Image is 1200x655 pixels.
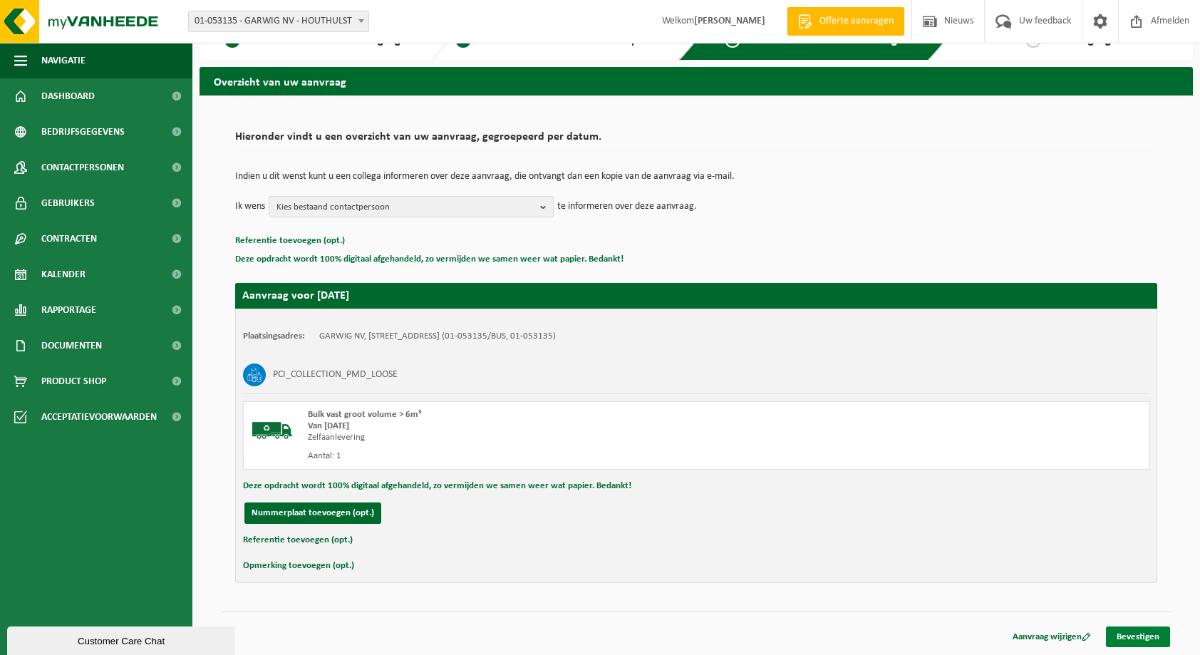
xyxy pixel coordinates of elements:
[41,257,86,292] span: Kalender
[243,331,305,341] strong: Plaatsingsadres:
[200,67,1193,95] h2: Overzicht van uw aanvraag
[41,399,157,435] span: Acceptatievoorwaarden
[41,363,106,399] span: Product Shop
[235,131,1157,150] h2: Hieronder vindt u een overzicht van uw aanvraag, gegroepeerd per datum.
[41,185,95,221] span: Gebruikers
[276,197,534,218] span: Kies bestaand contactpersoon
[787,7,904,36] a: Offerte aanvragen
[244,502,381,524] button: Nummerplaat toevoegen (opt.)
[41,328,102,363] span: Documenten
[235,250,624,269] button: Deze opdracht wordt 100% digitaal afgehandeld, zo vermijden we samen weer wat papier. Bedankt!
[41,43,86,78] span: Navigatie
[557,196,697,217] p: te informeren over deze aanvraag.
[308,421,349,430] strong: Van [DATE]
[41,78,95,114] span: Dashboard
[41,150,124,185] span: Contactpersonen
[235,196,265,217] p: Ik wens
[308,432,753,443] div: Zelfaanlevering
[319,331,556,342] td: GARWIG NV, [STREET_ADDRESS] (01-053135/BUS, 01-053135)
[273,363,398,386] h3: PCI_COLLECTION_PMD_LOOSE
[269,196,554,217] button: Kies bestaand contactpersoon
[251,409,294,452] img: BL-SO-LV.png
[7,624,238,655] iframe: chat widget
[243,557,354,575] button: Opmerking toevoegen (opt.)
[188,11,369,32] span: 01-053135 - GARWIG NV - HOUTHULST
[694,16,765,26] strong: [PERSON_NAME]
[242,290,349,301] strong: Aanvraag voor [DATE]
[1002,626,1102,647] a: Aanvraag wijzigen
[816,14,897,29] span: Offerte aanvragen
[308,410,421,419] span: Bulk vast groot volume > 6m³
[41,292,96,328] span: Rapportage
[308,450,753,462] div: Aantal: 1
[235,172,1157,182] p: Indien u dit wenst kunt u een collega informeren over deze aanvraag, die ontvangt dan een kopie v...
[243,477,631,495] button: Deze opdracht wordt 100% digitaal afgehandeld, zo vermijden we samen weer wat papier. Bedankt!
[41,221,97,257] span: Contracten
[1106,626,1170,647] a: Bevestigen
[189,11,368,31] span: 01-053135 - GARWIG NV - HOUTHULST
[235,232,345,250] button: Referentie toevoegen (opt.)
[243,531,353,550] button: Referentie toevoegen (opt.)
[41,114,125,150] span: Bedrijfsgegevens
